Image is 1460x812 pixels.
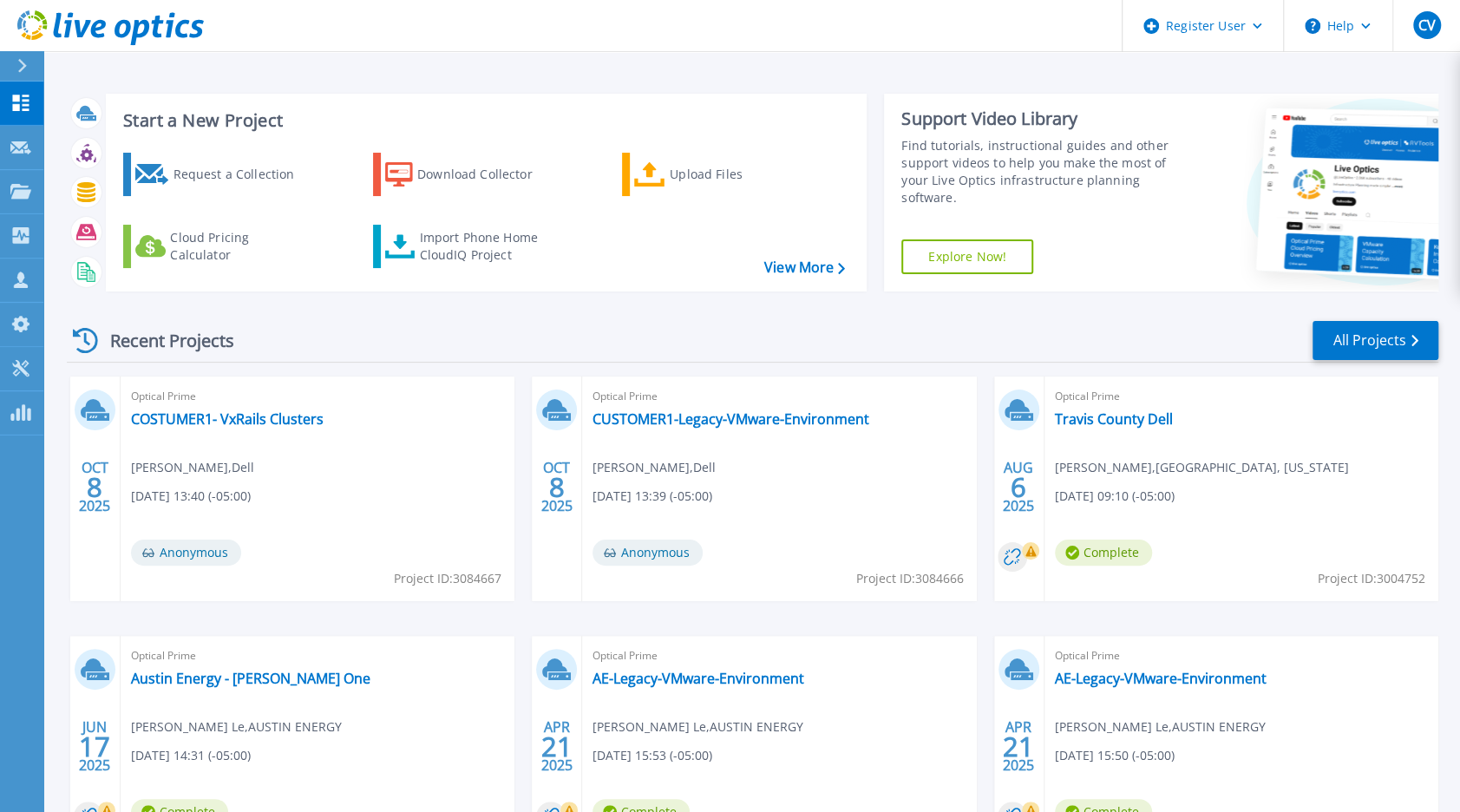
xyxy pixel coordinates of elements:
[1318,569,1425,588] span: Project ID: 3004752
[87,480,102,494] span: 8
[1055,540,1152,566] span: Complete
[1055,646,1428,665] span: Optical Prime
[1313,321,1438,360] a: All Projects
[78,715,111,778] div: JUN 2025
[1055,487,1175,506] span: [DATE] 09:10 (-05:00)
[593,717,803,737] span: [PERSON_NAME] Le , AUSTIN ENERGY
[540,455,573,519] div: OCT 2025
[670,157,809,192] div: Upload Files
[131,540,241,566] span: Anonymous
[1055,410,1173,428] a: Travis County Dell
[1055,387,1428,406] span: Optical Prime
[417,157,556,192] div: Download Collector
[1003,739,1034,754] span: 21
[901,108,1182,130] div: Support Video Library
[856,569,964,588] span: Project ID: 3084666
[131,670,370,687] a: Austin Energy - [PERSON_NAME] One
[901,239,1033,274] a: Explore Now!
[593,458,716,477] span: [PERSON_NAME] , Dell
[394,569,501,588] span: Project ID: 3084667
[373,153,566,196] a: Download Collector
[593,540,703,566] span: Anonymous
[541,739,573,754] span: 21
[593,410,869,428] a: CUSTOMER1-Legacy-VMware-Environment
[131,717,342,737] span: [PERSON_NAME] Le , AUSTIN ENERGY
[173,157,311,192] div: Request a Collection
[1011,480,1026,494] span: 6
[549,480,565,494] span: 8
[622,153,815,196] a: Upload Files
[1002,715,1035,778] div: APR 2025
[123,111,844,130] h3: Start a New Project
[1055,717,1266,737] span: [PERSON_NAME] Le , AUSTIN ENERGY
[123,153,317,196] a: Request a Collection
[1055,746,1175,765] span: [DATE] 15:50 (-05:00)
[78,455,111,519] div: OCT 2025
[901,137,1182,206] div: Find tutorials, instructional guides and other support videos to help you make the most of your L...
[540,715,573,778] div: APR 2025
[131,387,504,406] span: Optical Prime
[131,458,254,477] span: [PERSON_NAME] , Dell
[1417,18,1435,32] span: CV
[123,225,317,268] a: Cloud Pricing Calculator
[593,746,712,765] span: [DATE] 15:53 (-05:00)
[79,739,110,754] span: 17
[1002,455,1035,519] div: AUG 2025
[131,646,504,665] span: Optical Prime
[420,229,555,264] div: Import Phone Home CloudIQ Project
[131,487,251,506] span: [DATE] 13:40 (-05:00)
[593,487,712,506] span: [DATE] 13:39 (-05:00)
[131,746,251,765] span: [DATE] 14:31 (-05:00)
[67,319,258,362] div: Recent Projects
[1055,670,1267,687] a: AE-Legacy-VMware-Environment
[593,387,966,406] span: Optical Prime
[593,646,966,665] span: Optical Prime
[170,229,309,264] div: Cloud Pricing Calculator
[131,410,324,428] a: COSTUMER1- VxRails Clusters
[1055,458,1349,477] span: [PERSON_NAME] , [GEOGRAPHIC_DATA], [US_STATE]
[593,670,804,687] a: AE-Legacy-VMware-Environment
[764,259,845,276] a: View More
